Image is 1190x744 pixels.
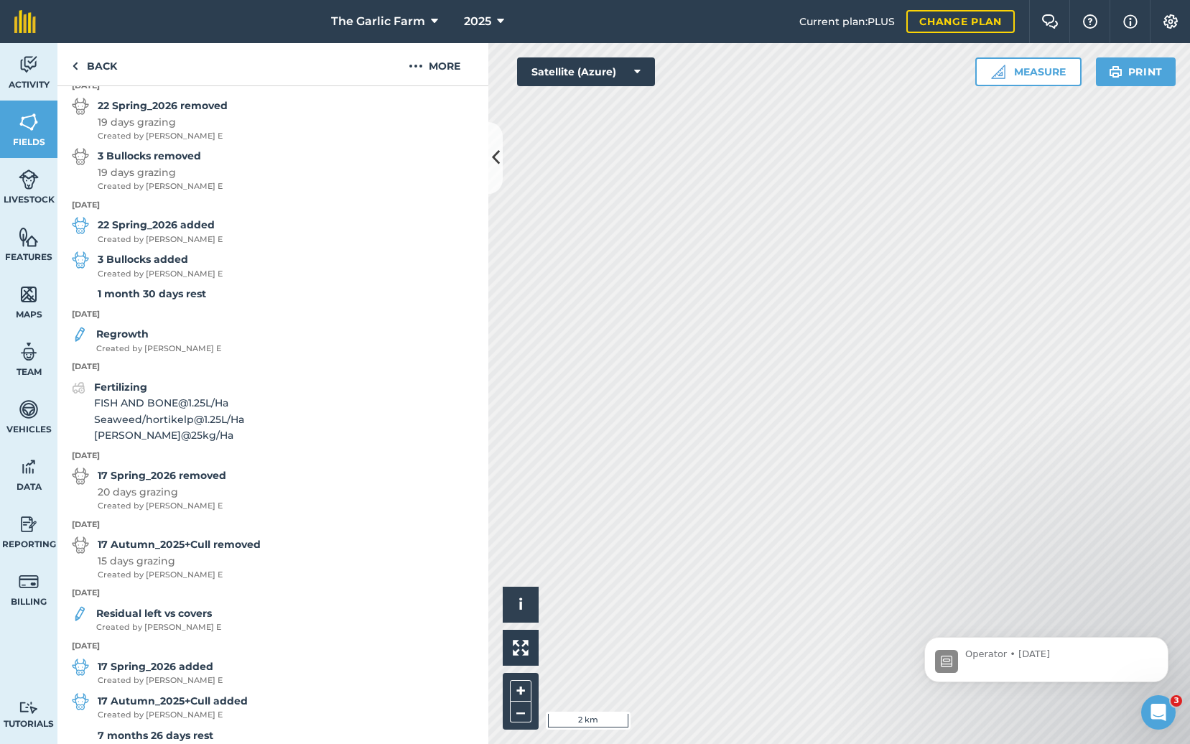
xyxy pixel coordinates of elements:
[98,569,261,582] span: Created by [PERSON_NAME] E
[72,536,89,554] img: svg+xml;base64,PD94bWwgdmVyc2lvbj0iMS4wIiBlbmNvZGluZz0idXRmLTgiPz4KPCEtLSBHZW5lcmF0b3I6IEFkb2JlIE...
[19,399,39,420] img: svg+xml;base64,PD94bWwgdmVyc2lvbj0iMS4wIiBlbmNvZGluZz0idXRmLTgiPz4KPCEtLSBHZW5lcmF0b3I6IEFkb2JlIE...
[98,536,261,552] strong: 17 Autumn_2025+Cull removed
[98,500,226,513] span: Created by [PERSON_NAME] E
[98,233,223,246] span: Created by [PERSON_NAME] E
[98,674,223,687] span: Created by [PERSON_NAME] E
[1096,57,1176,86] button: Print
[19,111,39,133] img: svg+xml;base64,PHN2ZyB4bWxucz0iaHR0cDovL3d3dy53My5vcmcvMjAwMC9zdmciIHdpZHRoPSI1NiIgaGVpZ2h0PSI2MC...
[98,217,223,233] strong: 22 Spring_2026 added
[1123,13,1138,30] img: svg+xml;base64,PHN2ZyB4bWxucz0iaHR0cDovL3d3dy53My5vcmcvMjAwMC9zdmciIHdpZHRoPSIxNyIgaGVpZ2h0PSIxNy...
[57,450,488,462] p: [DATE]
[57,308,488,321] p: [DATE]
[1041,14,1059,29] img: Two speech bubbles overlapping with the left bubble in the forefront
[72,468,89,485] img: svg+xml;base64,PD94bWwgdmVyc2lvbj0iMS4wIiBlbmNvZGluZz0idXRmLTgiPz4KPCEtLSBHZW5lcmF0b3I6IEFkb2JlIE...
[96,343,221,355] span: Created by [PERSON_NAME] E
[98,553,261,569] span: 15 days grazing
[57,519,488,531] p: [DATE]
[381,43,488,85] button: More
[94,381,147,394] strong: Fertilizing
[72,379,244,444] a: FertilizingFISH AND BONE@1.25L/HaSeaweed/hortikelp@1.25L/Ha[PERSON_NAME]@25kg/Ha
[98,114,228,130] span: 19 days grazing
[513,640,529,656] img: Four arrows, one pointing top left, one top right, one bottom right and the last bottom left
[903,605,1190,705] iframe: Intercom notifications message
[19,226,39,248] img: svg+xml;base64,PHN2ZyB4bWxucz0iaHR0cDovL3d3dy53My5vcmcvMjAwMC9zdmciIHdpZHRoPSI1NiIgaGVpZ2h0PSI2MC...
[98,98,228,113] strong: 22 Spring_2026 removed
[98,130,228,143] span: Created by [PERSON_NAME] E
[94,427,244,443] span: [PERSON_NAME] @ 25 kg / Ha
[331,13,425,30] span: The Garlic Farm
[409,57,423,75] img: svg+xml;base64,PHN2ZyB4bWxucz0iaHR0cDovL3d3dy53My5vcmcvMjAwMC9zdmciIHdpZHRoPSIyMCIgaGVpZ2h0PSIyNC...
[98,468,226,483] strong: 17 Spring_2026 removed
[98,164,223,180] span: 19 days grazing
[519,595,523,613] span: i
[98,148,223,164] strong: 3 Bullocks removed
[503,587,539,623] button: i
[98,484,226,500] span: 20 days grazing
[517,57,655,86] button: Satellite (Azure)
[991,65,1005,79] img: Ruler icon
[510,680,531,702] button: +
[98,180,223,193] span: Created by [PERSON_NAME] E
[19,284,39,305] img: svg+xml;base64,PHN2ZyB4bWxucz0iaHR0cDovL3d3dy53My5vcmcvMjAwMC9zdmciIHdpZHRoPSI1NiIgaGVpZ2h0PSI2MC...
[1162,14,1179,29] img: A cog icon
[96,621,221,634] span: Created by [PERSON_NAME] E
[510,702,531,722] button: –
[96,327,149,340] strong: Regrowth
[1109,63,1122,80] img: svg+xml;base64,PHN2ZyB4bWxucz0iaHR0cDovL3d3dy53My5vcmcvMjAwMC9zdmciIHdpZHRoPSIxOSIgaGVpZ2h0PSIyNC...
[94,395,244,411] span: FISH AND BONE @ 1.25 L / Ha
[98,268,223,281] span: Created by [PERSON_NAME] E
[98,729,213,742] strong: 7 months 26 days rest
[98,251,223,267] strong: 3 Bullocks added
[1082,14,1099,29] img: A question mark icon
[98,287,206,300] strong: 1 month 30 days rest
[19,513,39,535] img: svg+xml;base64,PD94bWwgdmVyc2lvbj0iMS4wIiBlbmNvZGluZz0idXRmLTgiPz4KPCEtLSBHZW5lcmF0b3I6IEFkb2JlIE...
[72,251,89,269] img: svg+xml;base64,PD94bWwgdmVyc2lvbj0iMS4wIiBlbmNvZGluZz0idXRmLTgiPz4KPCEtLSBHZW5lcmF0b3I6IEFkb2JlIE...
[72,148,89,165] img: svg+xml;base64,PD94bWwgdmVyc2lvbj0iMS4wIiBlbmNvZGluZz0idXRmLTgiPz4KPCEtLSBHZW5lcmF0b3I6IEFkb2JlIE...
[72,217,89,234] img: svg+xml;base64,PD94bWwgdmVyc2lvbj0iMS4wIiBlbmNvZGluZz0idXRmLTgiPz4KPCEtLSBHZW5lcmF0b3I6IEFkb2JlIE...
[19,571,39,592] img: svg+xml;base64,PD94bWwgdmVyc2lvbj0iMS4wIiBlbmNvZGluZz0idXRmLTgiPz4KPCEtLSBHZW5lcmF0b3I6IEFkb2JlIE...
[57,199,488,212] p: [DATE]
[96,607,212,620] strong: Residual left vs covers
[98,659,223,674] strong: 17 Spring_2026 added
[72,326,221,355] a: RegrowthCreated by [PERSON_NAME] E
[1171,695,1182,707] span: 3
[72,57,78,75] img: svg+xml;base64,PHN2ZyB4bWxucz0iaHR0cDovL3d3dy53My5vcmcvMjAwMC9zdmciIHdpZHRoPSI5IiBoZWlnaHQ9IjI0Ii...
[799,14,895,29] span: Current plan : PLUS
[72,326,88,343] img: svg+xml;base64,PD94bWwgdmVyc2lvbj0iMS4wIiBlbmNvZGluZz0idXRmLTgiPz4KPCEtLSBHZW5lcmF0b3I6IEFkb2JlIE...
[57,587,488,600] p: [DATE]
[98,693,248,709] strong: 17 Autumn_2025+Cull added
[72,98,89,115] img: svg+xml;base64,PD94bWwgdmVyc2lvbj0iMS4wIiBlbmNvZGluZz0idXRmLTgiPz4KPCEtLSBHZW5lcmF0b3I6IEFkb2JlIE...
[975,57,1082,86] button: Measure
[464,13,491,30] span: 2025
[19,54,39,75] img: svg+xml;base64,PD94bWwgdmVyc2lvbj0iMS4wIiBlbmNvZGluZz0idXRmLTgiPz4KPCEtLSBHZW5lcmF0b3I6IEFkb2JlIE...
[906,10,1015,33] a: Change plan
[1141,695,1176,730] iframe: Intercom live chat
[19,341,39,363] img: svg+xml;base64,PD94bWwgdmVyc2lvbj0iMS4wIiBlbmNvZGluZz0idXRmLTgiPz4KPCEtLSBHZW5lcmF0b3I6IEFkb2JlIE...
[57,43,131,85] a: Back
[72,605,221,634] a: Residual left vs coversCreated by [PERSON_NAME] E
[72,605,88,623] img: svg+xml;base64,PD94bWwgdmVyc2lvbj0iMS4wIiBlbmNvZGluZz0idXRmLTgiPz4KPCEtLSBHZW5lcmF0b3I6IEFkb2JlIE...
[72,693,89,710] img: svg+xml;base64,PD94bWwgdmVyc2lvbj0iMS4wIiBlbmNvZGluZz0idXRmLTgiPz4KPCEtLSBHZW5lcmF0b3I6IEFkb2JlIE...
[98,709,248,722] span: Created by [PERSON_NAME] E
[72,379,85,396] img: svg+xml;base64,PD94bWwgdmVyc2lvbj0iMS4wIiBlbmNvZGluZz0idXRmLTgiPz4KPCEtLSBHZW5lcmF0b3I6IEFkb2JlIE...
[57,361,488,373] p: [DATE]
[19,456,39,478] img: svg+xml;base64,PD94bWwgdmVyc2lvbj0iMS4wIiBlbmNvZGluZz0idXRmLTgiPz4KPCEtLSBHZW5lcmF0b3I6IEFkb2JlIE...
[57,640,488,653] p: [DATE]
[19,701,39,715] img: svg+xml;base64,PD94bWwgdmVyc2lvbj0iMS4wIiBlbmNvZGluZz0idXRmLTgiPz4KPCEtLSBHZW5lcmF0b3I6IEFkb2JlIE...
[14,10,36,33] img: fieldmargin Logo
[94,411,244,427] span: Seaweed/hortikelp @ 1.25 L / Ha
[19,169,39,190] img: svg+xml;base64,PD94bWwgdmVyc2lvbj0iMS4wIiBlbmNvZGluZz0idXRmLTgiPz4KPCEtLSBHZW5lcmF0b3I6IEFkb2JlIE...
[72,659,89,676] img: svg+xml;base64,PD94bWwgdmVyc2lvbj0iMS4wIiBlbmNvZGluZz0idXRmLTgiPz4KPCEtLSBHZW5lcmF0b3I6IEFkb2JlIE...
